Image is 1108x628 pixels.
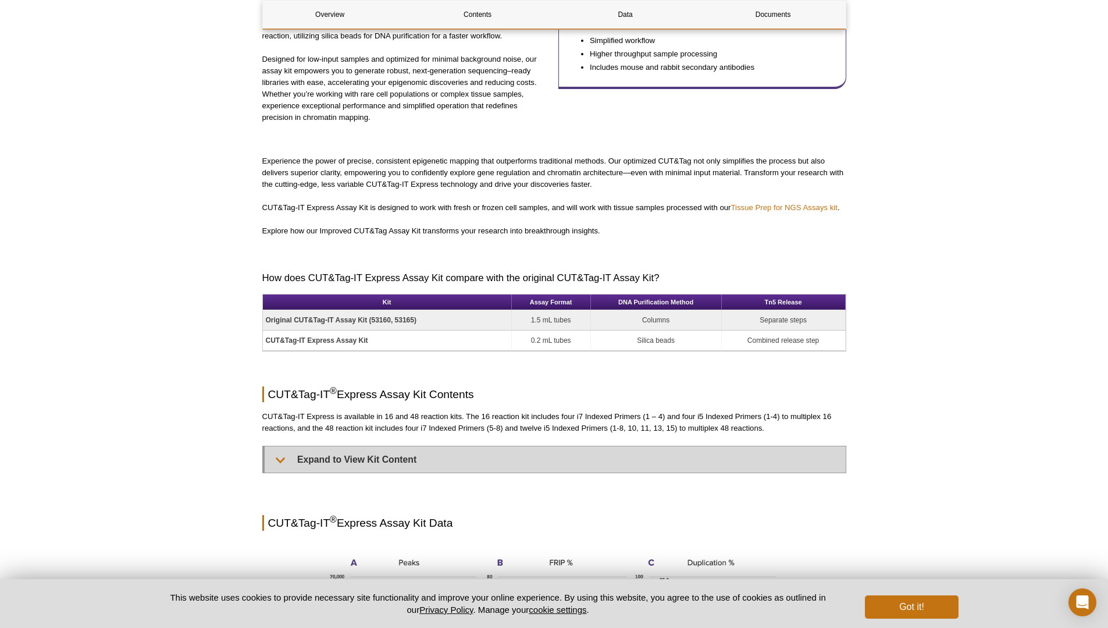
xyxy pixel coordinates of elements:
[262,225,846,237] p: Explore how our Improved CUT&Tag Assay Kit transforms your research into breakthrough insights.
[411,1,545,29] a: Contents
[330,386,337,396] sup: ®
[262,202,846,214] p: CUT&Tag-IT Express Assay Kit is designed to work with fresh or frozen cell samples, and will work...
[262,155,846,190] p: Experience the power of precise, consistent epigenetic mapping that outperforms traditional metho...
[266,316,416,324] strong: Original CUT&Tag-IT Assay Kit (53160, 53165)
[262,411,846,434] p: CUT&Tag-IT Express is available in 16 and 48 reaction kits. The 16 reaction kit includes four i7 ...
[262,271,846,285] h3: How does CUT&Tag-IT Express Assay Kit compare with the original CUT&Tag-IT Assay Kit?
[591,310,722,331] td: Columns
[722,310,846,331] td: Separate steps
[150,591,846,616] p: This website uses cookies to provide necessary site functionality and improve your online experie...
[262,515,846,531] h2: CUT&Tag-IT Express Assay Kit Data
[262,54,550,123] p: Designed for low-input samples and optimized for minimal background noise, our assay kit empowers...
[590,48,822,60] li: Higher throughput sample processing
[722,295,846,310] th: Tn5 Release
[265,446,846,473] summary: Expand to View Kit Content
[731,203,837,212] a: Tissue Prep for NGS Assays kit
[590,35,822,47] li: Simplified workflow
[590,62,822,73] li: Includes mouse and rabbit secondary antibodies
[512,295,591,310] th: Assay Format
[529,605,586,615] button: cookie settings
[262,386,846,402] h2: CUT&Tag-IT Express Assay Kit Contents
[512,331,591,351] td: 0.2 mL tubes
[263,1,397,29] a: Overview
[1068,588,1096,616] div: Open Intercom Messenger
[706,1,840,29] a: Documents
[591,295,722,310] th: DNA Purification Method
[512,310,591,331] td: 1.5 mL tubes
[419,605,473,615] a: Privacy Policy
[263,295,512,310] th: Kit
[558,1,693,29] a: Data
[266,336,368,345] strong: CUT&Tag-IT Express Assay Kit
[865,595,958,619] button: Got it!
[722,331,846,351] td: Combined release step
[591,331,722,351] td: Silica beads
[330,514,337,524] sup: ®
